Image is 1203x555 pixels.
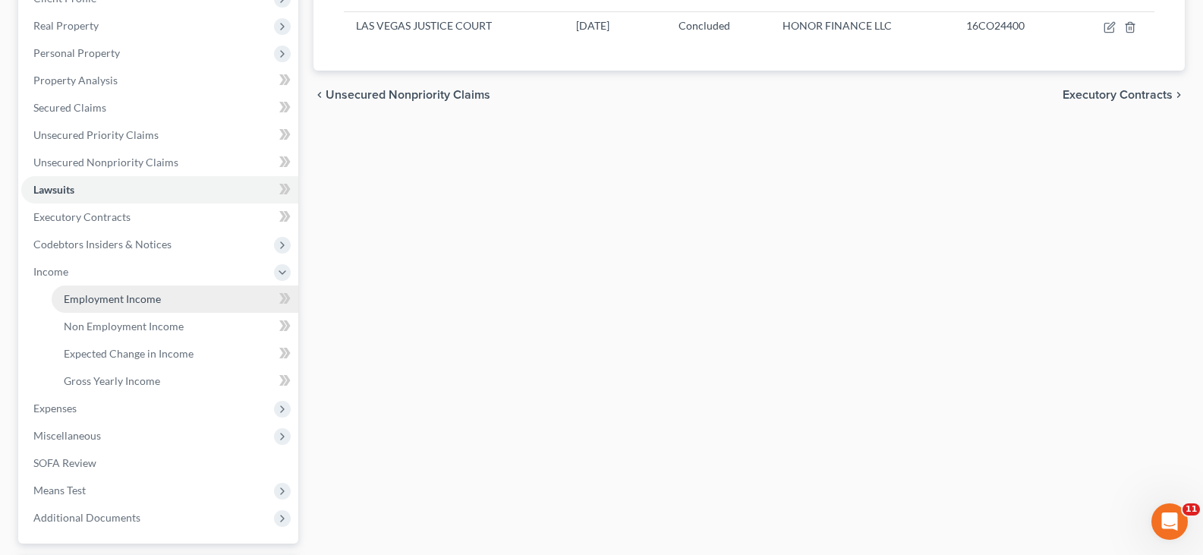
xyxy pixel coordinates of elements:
img: Profile image for Kelly [43,8,68,33]
a: Secured Claims [21,94,298,121]
div: Form B423 (Certification About a Financial Management Course) was abrogated effective [DATE]. Due... [24,128,237,218]
span: Additional Documents [33,511,140,524]
span: Executory Contracts [33,210,131,223]
b: Alert: [24,129,58,141]
i: chevron_left [313,89,326,101]
span: Gross Yearly Income [64,374,160,387]
a: Lawsuits [21,176,298,203]
span: Employment Income [64,292,161,305]
span: Unsecured Nonpriority Claims [326,89,490,101]
span: Expenses [33,402,77,415]
span: Miscellaneous [33,429,101,442]
button: Gif picker [48,439,60,451]
div: [PERSON_NAME] • [DATE] [24,238,143,247]
a: SOFA Review [21,449,298,477]
span: Secured Claims [33,101,106,114]
div: Kelly says… [12,119,291,268]
a: Unsecured Priority Claims [21,121,298,149]
span: Lawsuits [33,183,74,196]
span: Unsecured Priority Claims [33,128,159,141]
span: [DATE] [576,19,609,32]
h1: [PERSON_NAME] [74,8,172,19]
p: Active over [DATE] [74,19,165,34]
button: Executory Contracts chevron_right [1063,89,1185,101]
iframe: Intercom live chat [1151,503,1188,540]
a: Property Analysis [21,67,298,94]
span: Property Analysis [33,74,118,87]
textarea: Message… [13,407,291,433]
a: Gross Yearly Income [52,367,298,395]
span: Means Test [33,484,86,497]
span: Personal Property [33,46,120,59]
a: Expected Change in Income [52,340,298,367]
a: Executory Contracts [21,203,298,231]
span: Concluded [679,19,730,32]
span: SOFA Review [33,456,96,469]
a: Non Employment Income [52,313,298,340]
i: chevron_right [1173,89,1185,101]
span: Unsecured Nonpriority Claims [33,156,178,169]
span: Codebtors Insiders & Notices [33,238,172,251]
div: Alert:Form B423 (Certification About a Financial Management Course) was abrogated effective [DATE... [12,119,249,235]
span: 16CO24400 [966,19,1025,32]
button: go back [10,6,39,35]
span: 11 [1183,503,1200,516]
span: HONOR FINANCE LLC [783,19,892,32]
span: Real Property [33,19,99,32]
span: Expected Change in Income [64,347,194,360]
span: LAS VEGAS JUSTICE COURT [356,19,492,32]
button: chevron_left Unsecured Nonpriority Claims [313,89,490,101]
button: Emoji picker [24,439,36,451]
span: Executory Contracts [1063,89,1173,101]
button: Home [265,6,294,35]
span: Income [33,265,68,278]
a: Unsecured Nonpriority Claims [21,149,298,176]
button: Send a message… [260,433,285,457]
span: Non Employment Income [64,320,184,333]
a: Employment Income [52,285,298,313]
button: Upload attachment [72,439,84,451]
